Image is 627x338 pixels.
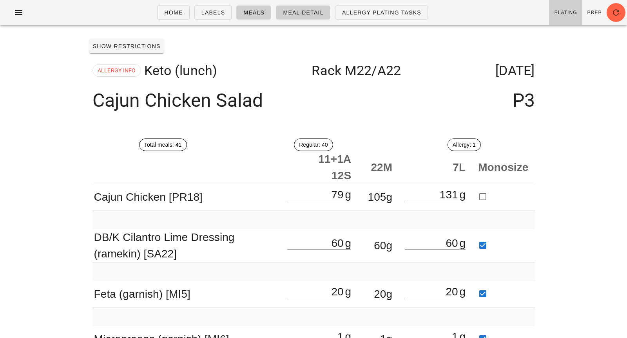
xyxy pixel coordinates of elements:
[374,288,392,300] span: 20g
[374,239,392,252] span: 60g
[92,229,281,262] td: DB/K Cilantro Lime Dressing (ramekin) [SA22]
[399,151,472,184] th: 7L
[92,184,281,210] td: Cajun Chicken [PR18]
[283,9,323,16] span: Meal Detail
[98,65,136,76] span: ALLERGY INFO
[281,151,357,184] th: 11+1A 12S
[276,5,330,20] a: Meal Detail
[299,139,328,151] span: Regular: 40
[201,9,225,16] span: Labels
[144,139,182,151] span: Total meals: 41
[371,63,401,78] span: /A22
[89,39,164,53] button: Show Restrictions
[344,189,352,200] div: g
[92,43,161,49] span: Show Restrictions
[458,286,466,297] div: g
[587,10,602,15] span: Prep
[194,5,232,20] a: Labels
[368,191,392,203] span: 105g
[342,9,421,16] span: Allergy Plating Tasks
[92,281,281,307] td: Feta (garnish) [MI5]
[243,9,265,16] span: Meals
[344,238,352,248] div: g
[472,151,535,184] th: Monosize
[453,139,476,151] span: Allergy: 1
[458,189,466,200] div: g
[86,56,541,84] div: Keto (lunch) Rack M22 [DATE]
[157,5,189,20] a: Home
[335,5,428,20] a: Allergy Plating Tasks
[357,151,399,184] th: 22M
[554,10,577,15] span: Plating
[513,91,535,110] span: P3
[236,5,271,20] a: Meals
[458,238,466,248] div: g
[164,9,183,16] span: Home
[344,286,352,297] div: g
[86,84,541,117] div: Cajun Chicken Salad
